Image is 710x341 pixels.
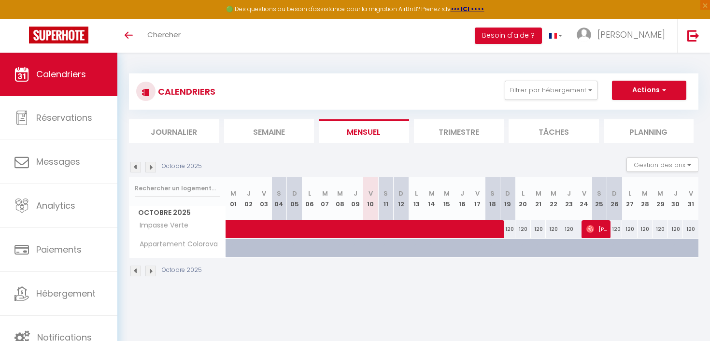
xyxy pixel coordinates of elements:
[224,119,314,143] li: Semaine
[475,28,542,44] button: Besoin d'aide ?
[36,156,80,168] span: Messages
[612,81,686,100] button: Actions
[546,177,561,220] th: 22
[256,177,272,220] th: 03
[129,119,219,143] li: Journalier
[394,177,409,220] th: 12
[604,119,694,143] li: Planning
[230,189,236,198] abbr: M
[551,189,556,198] abbr: M
[36,287,96,299] span: Hébergement
[509,119,599,143] li: Tâches
[398,189,403,198] abbr: D
[332,177,348,220] th: 08
[162,266,202,275] p: Octobre 2025
[129,206,226,220] span: Octobre 2025
[626,157,698,172] button: Gestion des prix
[369,189,373,198] abbr: V
[308,189,311,198] abbr: L
[140,19,188,53] a: Chercher
[241,177,256,220] th: 02
[522,189,525,198] abbr: L
[683,177,698,220] th: 31
[531,177,546,220] th: 21
[612,189,617,198] abbr: D
[415,189,418,198] abbr: L
[409,177,424,220] th: 13
[162,162,202,171] p: Octobre 2025
[444,189,450,198] abbr: M
[414,119,504,143] li: Trimestre
[607,177,623,220] th: 26
[577,28,591,42] img: ...
[460,189,464,198] abbr: J
[500,177,516,220] th: 19
[597,189,601,198] abbr: S
[582,189,586,198] abbr: V
[567,189,571,198] abbr: J
[36,68,86,80] span: Calendriers
[29,27,88,43] img: Super Booking
[586,220,607,238] span: [PERSON_NAME]
[683,220,698,238] div: 120
[302,177,317,220] th: 06
[505,189,510,198] abbr: D
[135,180,220,197] input: Rechercher un logement...
[317,177,333,220] th: 07
[451,5,484,13] a: >>> ICI <<<<
[515,177,531,220] th: 20
[131,239,220,250] span: Appartement Colorova
[156,81,215,102] h3: CALENDRIERS
[638,177,653,220] th: 28
[470,177,485,220] th: 17
[429,189,435,198] abbr: M
[262,189,266,198] abbr: V
[424,177,440,220] th: 14
[454,177,470,220] th: 16
[505,81,597,100] button: Filtrer par hébergement
[653,177,668,220] th: 29
[319,119,409,143] li: Mensuel
[271,177,287,220] th: 04
[277,189,281,198] abbr: S
[668,220,683,238] div: 120
[36,243,82,256] span: Paiements
[439,177,454,220] th: 15
[383,189,388,198] abbr: S
[247,189,251,198] abbr: J
[622,177,638,220] th: 27
[638,220,653,238] div: 120
[668,177,683,220] th: 30
[642,189,648,198] abbr: M
[322,189,328,198] abbr: M
[36,199,75,212] span: Analytics
[147,29,181,40] span: Chercher
[485,177,500,220] th: 18
[475,189,480,198] abbr: V
[131,220,191,231] span: Impasse Verte
[490,189,495,198] abbr: S
[36,112,92,124] span: Réservations
[597,28,665,41] span: [PERSON_NAME]
[576,177,592,220] th: 24
[378,177,394,220] th: 11
[674,189,678,198] abbr: J
[348,177,363,220] th: 09
[657,189,663,198] abbr: M
[687,29,699,42] img: logout
[363,177,379,220] th: 10
[689,189,693,198] abbr: V
[292,189,297,198] abbr: D
[226,177,241,220] th: 01
[653,220,668,238] div: 120
[337,189,343,198] abbr: M
[569,19,677,53] a: ... [PERSON_NAME]
[354,189,357,198] abbr: J
[287,177,302,220] th: 05
[536,189,541,198] abbr: M
[628,189,631,198] abbr: L
[592,177,607,220] th: 25
[561,177,577,220] th: 23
